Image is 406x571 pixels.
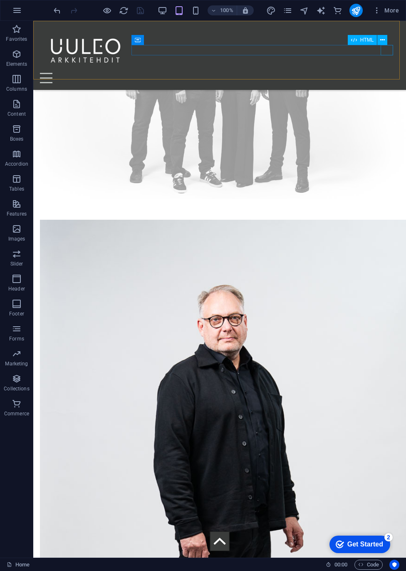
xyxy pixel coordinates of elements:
div: Get Started [25,9,60,17]
p: Commerce [4,410,29,417]
p: Accordion [5,161,28,167]
p: Features [7,211,27,217]
p: Images [8,236,25,242]
i: Reload page [119,6,129,15]
i: Commerce [333,6,342,15]
p: Footer [9,310,24,317]
i: Publish [351,6,361,15]
button: undo [52,5,62,15]
p: Marketing [5,360,28,367]
p: Elements [6,61,27,67]
button: 100% [208,5,237,15]
button: Usercentrics [389,560,399,570]
p: Header [8,285,25,292]
i: Navigator [300,6,309,15]
i: Pages (Ctrl+Alt+S) [283,6,292,15]
i: Undo: Change background color (Ctrl+Z) [52,6,62,15]
a: Click to cancel selection. Double-click to open Pages [7,560,30,570]
button: reload [119,5,129,15]
span: : [340,561,342,568]
button: commerce [333,5,343,15]
i: On resize automatically adjust zoom level to fit chosen device. [242,7,249,14]
span: More [373,6,399,15]
p: Slider [10,261,23,267]
h6: Session time [326,560,348,570]
i: Design (Ctrl+Alt+Y) [266,6,276,15]
button: text_generator [316,5,326,15]
button: More [369,4,402,17]
button: publish [349,4,363,17]
div: 2 [62,2,70,10]
h6: 100% [220,5,233,15]
button: navigator [300,5,309,15]
span: Code [358,560,379,570]
button: design [266,5,276,15]
p: Tables [9,186,24,192]
div: Get Started 2 items remaining, 60% complete [7,4,67,22]
span: 00 00 [334,560,347,570]
p: Columns [6,86,27,92]
p: Forms [9,335,24,342]
i: AI Writer [316,6,326,15]
span: HTML [360,37,374,42]
button: Code [354,560,383,570]
button: pages [283,5,293,15]
p: Content [7,111,26,117]
p: Boxes [10,136,24,142]
p: Favorites [6,36,27,42]
p: Collections [4,385,29,392]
